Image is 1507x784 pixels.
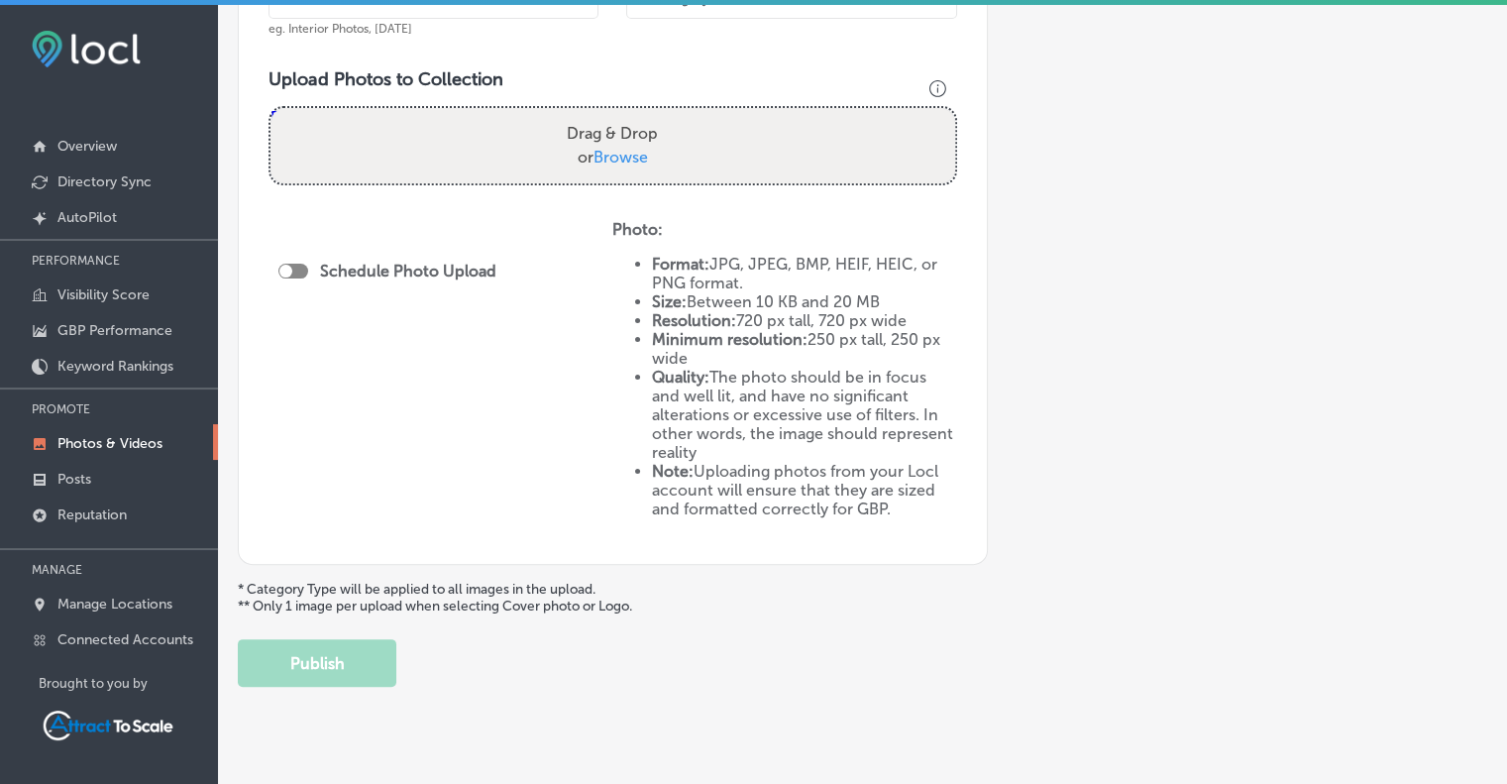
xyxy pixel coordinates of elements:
p: * Category Type will be applied to all images in the upload. ** Only 1 image per upload when sele... [238,581,1487,615]
strong: Photo: [612,220,663,239]
label: Drag & Drop or [559,114,666,177]
p: GBP Performance [57,322,172,339]
p: Overview [57,138,117,155]
p: Connected Accounts [57,631,193,648]
button: Publish [238,639,396,687]
span: eg. Interior Photos, [DATE] [269,22,412,36]
label: Schedule Photo Upload [320,262,496,280]
p: Posts [57,471,91,488]
li: JPG, JPEG, BMP, HEIF, HEIC, or PNG format. [652,255,956,292]
strong: Format: [652,255,709,274]
li: 250 px tall, 250 px wide [652,330,956,368]
img: fda3e92497d09a02dc62c9cd864e3231.png [32,31,141,67]
li: Uploading photos from your Locl account will ensure that they are sized and formatted correctly f... [652,462,956,518]
li: 720 px tall, 720 px wide [652,311,956,330]
p: Brought to you by [39,676,218,691]
strong: Note: [652,462,694,481]
span: Browse [593,148,648,167]
h3: Upload Photos to Collection [269,68,957,90]
p: AutoPilot [57,209,117,226]
strong: Minimum resolution: [652,330,807,349]
strong: Size: [652,292,687,311]
li: Between 10 KB and 20 MB [652,292,956,311]
p: Visibility Score [57,286,150,303]
p: Keyword Rankings [57,358,173,375]
p: Directory Sync [57,173,152,190]
li: The photo should be in focus and well lit, and have no significant alterations or excessive use o... [652,368,956,462]
strong: Quality: [652,368,709,387]
p: Manage Locations [57,596,172,613]
strong: Resolution: [652,311,736,330]
img: Attract To Scale [39,707,177,744]
p: Photos & Videos [57,435,162,452]
p: Reputation [57,506,127,523]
